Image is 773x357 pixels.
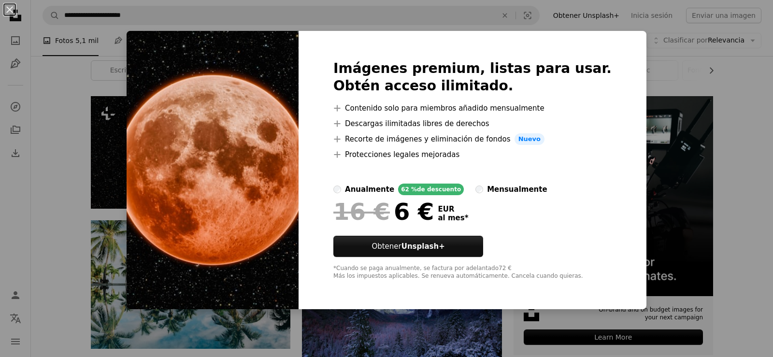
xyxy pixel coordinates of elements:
[127,31,299,309] img: premium_photo-1721276303391-ee0af231d021
[398,184,464,195] div: 62 % de descuento
[333,133,612,145] li: Recorte de imágenes y eliminación de fondos
[333,149,612,160] li: Protecciones legales mejoradas
[333,236,483,257] button: ObtenerUnsplash+
[333,60,612,95] h2: Imágenes premium, listas para usar. Obtén acceso ilimitado.
[345,184,394,195] div: anualmente
[333,118,612,129] li: Descargas ilimitadas libres de derechos
[487,184,547,195] div: mensualmente
[401,242,445,251] strong: Unsplash+
[438,205,468,214] span: EUR
[333,186,341,193] input: anualmente62 %de descuento
[333,265,612,280] div: *Cuando se paga anualmente, se factura por adelantado 72 € Más los impuestos aplicables. Se renue...
[333,102,612,114] li: Contenido solo para miembros añadido mensualmente
[475,186,483,193] input: mensualmente
[333,199,434,224] div: 6 €
[515,133,544,145] span: Nuevo
[333,199,390,224] span: 16 €
[438,214,468,222] span: al mes *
